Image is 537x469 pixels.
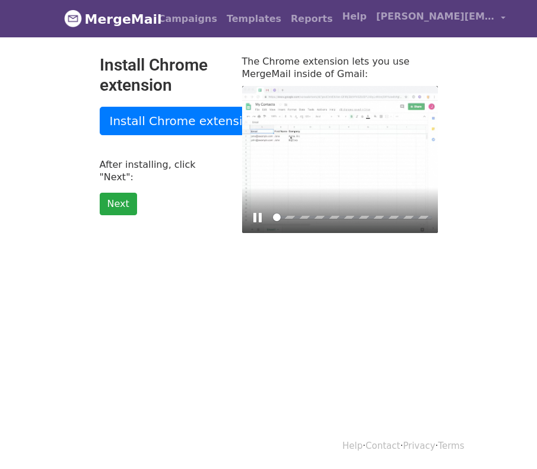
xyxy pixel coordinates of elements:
a: Reports [286,7,338,31]
img: MergeMail logo [64,9,82,27]
h2: Install Chrome extension [100,55,224,95]
a: Help [338,5,371,28]
a: Campaigns [154,7,222,31]
a: Templates [222,7,286,31]
a: MergeMail [64,7,144,31]
button: Play [248,208,267,227]
a: Terms [438,441,464,451]
a: Help [342,441,363,451]
p: After installing, click "Next": [100,158,224,183]
a: Install Chrome extension [100,107,268,135]
a: Privacy [403,441,435,451]
a: Contact [366,441,400,451]
a: [PERSON_NAME][EMAIL_ADDRESS][DOMAIN_NAME] [371,5,510,33]
input: Seek [273,212,432,223]
span: [PERSON_NAME][EMAIL_ADDRESS][DOMAIN_NAME] [376,9,495,24]
p: The Chrome extension lets you use MergeMail inside of Gmail: [242,55,438,80]
a: Next [100,193,137,215]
